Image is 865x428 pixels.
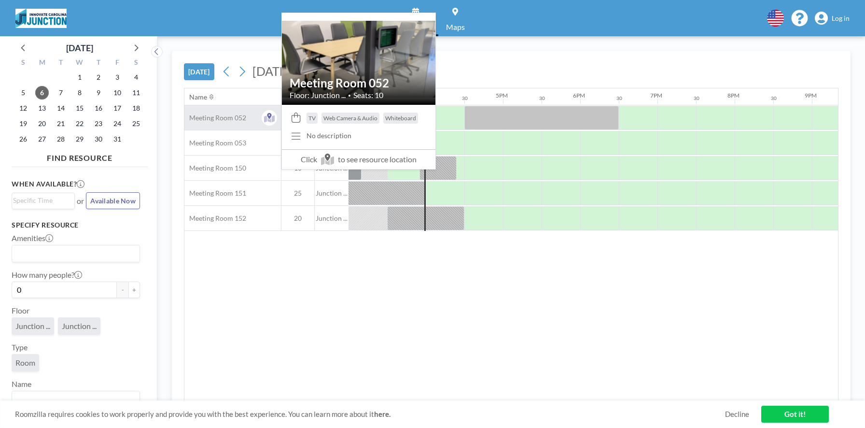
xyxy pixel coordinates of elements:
[385,114,416,122] span: Whiteboard
[815,12,850,25] a: Log in
[496,92,508,99] div: 5PM
[92,71,105,84] span: Thursday, October 2, 2025
[12,233,53,243] label: Amenities
[15,410,725,419] span: Roomzilla requires cookies to work properly and provide you with the best experience. You can lea...
[252,64,291,78] span: [DATE]
[33,57,52,70] div: M
[323,114,377,122] span: Web Camera & Audio
[12,391,140,408] div: Search for option
[16,101,30,115] span: Sunday, October 12, 2025
[727,92,739,99] div: 8PM
[725,410,749,419] a: Decline
[35,117,49,130] span: Monday, October 20, 2025
[832,14,850,23] span: Log in
[129,86,143,100] span: Saturday, October 11, 2025
[12,342,28,352] label: Type
[12,306,29,315] label: Floor
[54,101,68,115] span: Tuesday, October 14, 2025
[12,149,148,163] h4: FIND RESOURCE
[290,76,428,90] h2: Meeting Room 052
[92,132,105,146] span: Thursday, October 30, 2025
[348,92,351,99] span: •
[694,95,699,101] div: 30
[184,114,246,122] span: Meeting Room 052
[282,21,435,98] img: resource-image
[184,164,246,172] span: Meeting Room 150
[16,117,30,130] span: Sunday, October 19, 2025
[52,57,70,70] div: T
[15,9,67,28] img: organization-logo
[282,149,435,169] span: Click to see resource location
[315,214,349,223] span: Junction ...
[92,101,105,115] span: Thursday, October 16, 2025
[77,196,84,206] span: or
[12,245,140,262] div: Search for option
[189,93,207,101] div: Name
[129,101,143,115] span: Saturday, October 18, 2025
[13,195,69,206] input: Search for option
[308,114,316,122] span: TV
[15,358,35,367] span: Room
[12,193,74,208] div: Search for option
[184,63,214,80] button: [DATE]
[35,101,49,115] span: Monday, October 13, 2025
[111,101,124,115] span: Friday, October 17, 2025
[462,95,468,101] div: 30
[616,95,622,101] div: 30
[54,86,68,100] span: Tuesday, October 7, 2025
[13,247,134,260] input: Search for option
[92,117,105,130] span: Thursday, October 23, 2025
[54,132,68,146] span: Tuesday, October 28, 2025
[86,192,140,209] button: Available Now
[761,406,829,423] a: Got it!
[66,41,93,55] div: [DATE]
[13,393,134,406] input: Search for option
[62,321,97,330] span: Junction ...
[12,270,82,280] label: How many people?
[290,90,346,100] span: Floor: Junction ...
[111,117,124,130] span: Friday, October 24, 2025
[70,57,89,70] div: W
[14,57,33,70] div: S
[184,189,246,198] span: Meeting Room 151
[35,86,49,100] span: Monday, October 6, 2025
[129,117,143,130] span: Saturday, October 25, 2025
[35,132,49,146] span: Monday, October 27, 2025
[307,131,351,140] div: No description
[805,92,817,99] div: 9PM
[128,282,140,298] button: +
[111,86,124,100] span: Friday, October 10, 2025
[573,92,585,99] div: 6PM
[90,197,136,205] span: Available Now
[184,214,246,223] span: Meeting Room 152
[353,90,383,100] span: Seats: 10
[374,410,391,418] a: here.
[12,221,140,229] h3: Specify resource
[650,92,662,99] div: 7PM
[771,95,777,101] div: 30
[73,71,86,84] span: Wednesday, October 1, 2025
[111,132,124,146] span: Friday, October 31, 2025
[129,71,143,84] span: Saturday, October 4, 2025
[281,189,314,198] span: 25
[117,282,128,298] button: -
[315,189,349,198] span: Junction ...
[73,117,86,130] span: Wednesday, October 22, 2025
[281,214,314,223] span: 20
[89,57,108,70] div: T
[12,379,31,389] label: Name
[108,57,126,70] div: F
[16,132,30,146] span: Sunday, October 26, 2025
[73,101,86,115] span: Wednesday, October 15, 2025
[539,95,545,101] div: 30
[16,86,30,100] span: Sunday, October 5, 2025
[15,321,50,330] span: Junction ...
[126,57,145,70] div: S
[54,117,68,130] span: Tuesday, October 21, 2025
[73,86,86,100] span: Wednesday, October 8, 2025
[446,23,465,31] span: Maps
[92,86,105,100] span: Thursday, October 9, 2025
[111,71,124,84] span: Friday, October 3, 2025
[184,139,246,147] span: Meeting Room 053
[73,132,86,146] span: Wednesday, October 29, 2025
